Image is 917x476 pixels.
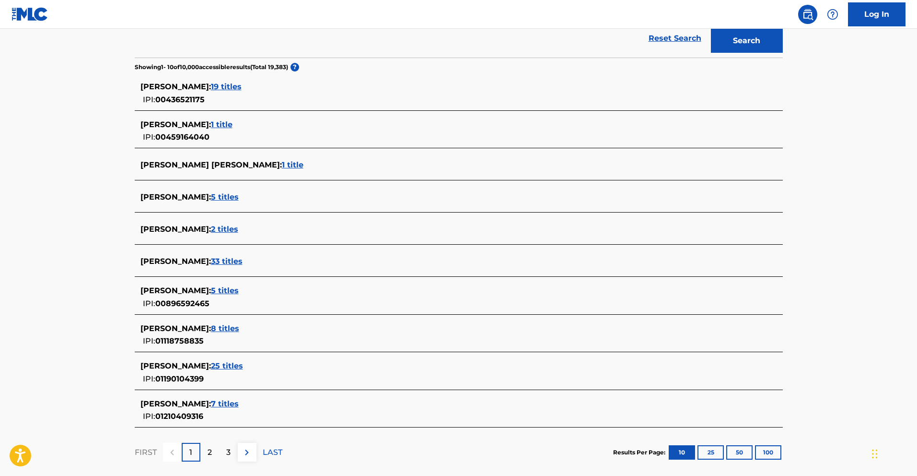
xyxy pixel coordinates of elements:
[12,7,48,21] img: MLC Logo
[140,120,211,129] span: [PERSON_NAME] :
[869,430,917,476] iframe: Chat Widget
[140,324,211,333] span: [PERSON_NAME] :
[143,95,155,104] span: IPI:
[823,5,842,24] div: Help
[726,445,753,460] button: 50
[143,336,155,345] span: IPI:
[140,192,211,202] span: [PERSON_NAME] :
[290,63,299,71] span: ?
[211,82,242,91] span: 19 titles
[189,447,192,458] p: 1
[143,412,155,421] span: IPI:
[140,399,211,408] span: [PERSON_NAME] :
[755,445,781,460] button: 100
[827,9,838,20] img: help
[140,286,211,295] span: [PERSON_NAME] :
[143,374,155,383] span: IPI:
[241,447,253,458] img: right
[211,257,243,266] span: 33 titles
[872,440,878,468] div: Drag
[155,132,209,142] span: 00459164040
[802,9,813,20] img: search
[140,361,211,370] span: [PERSON_NAME] :
[140,82,211,91] span: [PERSON_NAME] :
[848,2,905,26] a: Log In
[211,324,239,333] span: 8 titles
[211,192,239,202] span: 5 titles
[155,336,204,345] span: 01118758835
[798,5,817,24] a: Public Search
[140,225,211,234] span: [PERSON_NAME] :
[613,448,668,457] p: Results Per Page:
[211,361,243,370] span: 25 titles
[711,29,783,53] button: Search
[143,299,155,308] span: IPI:
[226,447,231,458] p: 3
[140,257,211,266] span: [PERSON_NAME] :
[211,120,232,129] span: 1 title
[282,160,303,169] span: 1 title
[644,28,706,49] a: Reset Search
[697,445,724,460] button: 25
[140,160,282,169] span: [PERSON_NAME] [PERSON_NAME] :
[155,374,204,383] span: 01190104399
[208,447,212,458] p: 2
[143,132,155,142] span: IPI:
[155,95,205,104] span: 00436521175
[135,63,288,71] p: Showing 1 - 10 of 10,000 accessible results (Total 19,383 )
[155,299,209,308] span: 00896592465
[155,412,203,421] span: 01210409316
[211,399,239,408] span: 7 titles
[211,286,239,295] span: 5 titles
[669,445,695,460] button: 10
[263,447,282,458] p: LAST
[211,225,238,234] span: 2 titles
[135,447,157,458] p: FIRST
